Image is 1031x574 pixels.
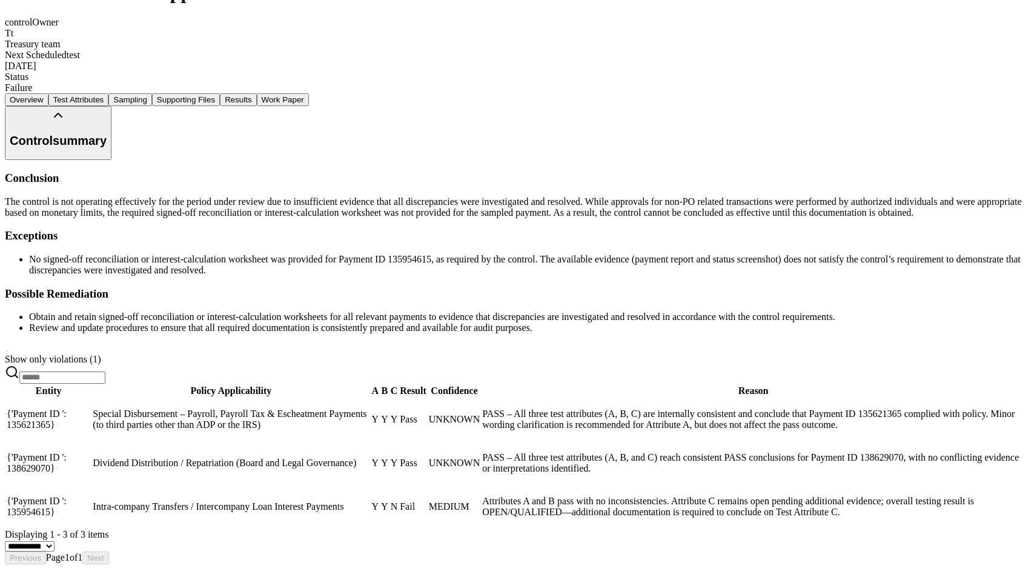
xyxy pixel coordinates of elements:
[429,501,480,512] div: MEDIUM
[400,501,426,512] div: Fail
[5,552,46,564] button: Previous
[5,172,1026,185] h3: Conclusion
[92,385,370,397] th: Policy Applicability
[5,229,1026,242] h3: Exceptions
[5,28,13,38] span: Tt
[46,552,82,562] span: Page 1 of 1
[400,414,426,425] div: Pass
[399,385,427,397] th: Result
[372,414,379,424] span: Y
[482,409,1024,430] p: PASS – All three test attributes (A, B, C) are internally consistent and conclude that Payment ID...
[7,452,67,473] span: {'Payment ID ': 138629070}
[482,452,1024,474] p: PASS – All three test attributes (A, B, and C) reach consistent PASS conclusions for Payment ID 1...
[372,501,379,512] span: Y
[5,82,1026,93] div: Failure
[7,409,67,430] span: {'Payment ID ': 135621365}
[5,72,1026,82] div: Status
[5,93,1026,106] nav: Tabs
[5,287,1026,301] h3: Possible Remediation
[381,414,388,424] span: Y
[381,501,388,512] span: Y
[391,458,398,468] span: Y
[93,409,366,430] span: Special Disbursement – Payroll, Payroll Tax & Escheatment Payments (to third parties other than A...
[5,106,111,160] button: Controlsummary
[5,50,1026,61] div: Next Scheduled test
[93,501,343,512] span: Intra-company Transfers / Intercompany Loan Interest Payments
[429,414,480,425] div: UNKNOWN
[5,354,101,364] span: Show only violations ( 1 )
[372,458,379,468] span: Y
[5,529,1026,540] div: Displaying 1 - 3 of 3 items
[29,322,1026,333] li: Review and update procedures to ensure that all required documentation is consistently prepared a...
[390,385,399,397] th: C
[257,93,309,106] button: Work Paper
[5,39,60,49] span: Treasury team
[391,501,398,512] span: N
[7,496,67,517] span: {'Payment ID ': 135954615}
[29,312,1026,322] li: Obtain and retain signed-off reconciliation or interest-calculation worksheets for all relevant p...
[5,17,1026,28] div: control Owner
[220,93,256,106] button: Results
[482,496,1024,518] p: Attributes A and B pass with no inconsistencies. Attribute C remains open pending additional evid...
[482,385,1025,397] th: Reason
[400,458,426,469] div: Pass
[380,385,389,397] th: B
[429,458,480,469] div: UNKNOWN
[391,414,398,424] span: Y
[93,458,356,468] span: Dividend Distribution / Repatriation (Board and Legal Governance)
[371,385,380,397] th: A
[29,254,1026,276] li: No signed-off reconciliation or interest-calculation worksheet was provided for Payment ID 135954...
[428,385,480,397] th: Confidence
[5,61,1026,72] div: [DATE]
[6,385,91,397] th: Entity
[48,93,109,106] button: Test Attributes
[152,93,220,106] button: Supporting Files
[5,196,1026,218] p: The control is not operating effectively for the period under review due to insufficient evidence...
[82,552,108,564] button: Next
[108,93,152,106] button: Sampling
[10,134,107,148] h2: Control summary
[5,93,48,106] button: Overview
[381,458,388,468] span: Y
